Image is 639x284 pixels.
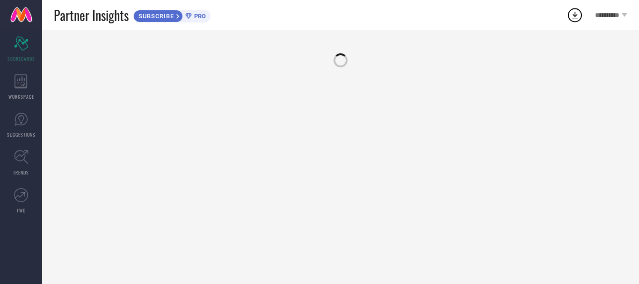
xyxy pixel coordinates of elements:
[192,13,206,20] span: PRO
[7,55,35,62] span: SCORECARDS
[17,207,26,214] span: FWD
[8,93,34,100] span: WORKSPACE
[7,131,36,138] span: SUGGESTIONS
[133,7,211,22] a: SUBSCRIBEPRO
[134,13,176,20] span: SUBSCRIBE
[566,7,583,23] div: Open download list
[54,6,129,25] span: Partner Insights
[13,169,29,176] span: TRENDS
